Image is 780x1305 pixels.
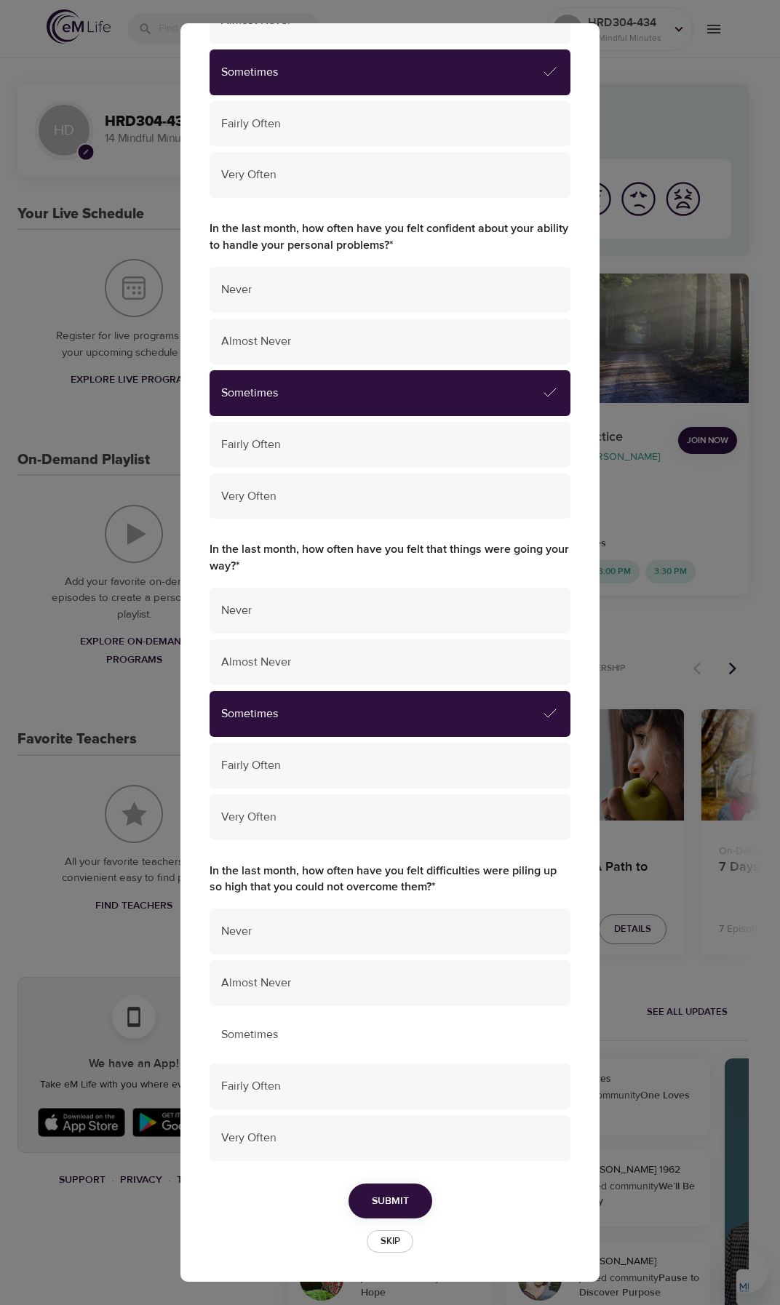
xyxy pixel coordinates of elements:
span: Almost Never [221,654,559,671]
span: Submit [372,1192,409,1210]
span: Never [221,282,559,298]
span: Very Often [221,488,559,505]
span: Sometimes [221,1026,559,1043]
label: In the last month, how often have you felt difficulties were piling up so high that you could not... [210,863,570,896]
span: Fairly Often [221,116,559,132]
span: Sometimes [221,64,541,81]
span: Fairly Often [221,757,559,774]
span: Sometimes [221,385,541,402]
span: Very Often [221,167,559,183]
label: In the last month, how often have you felt that things were going your way? [210,541,570,575]
span: Almost Never [221,333,559,350]
span: Skip [374,1233,406,1250]
button: Submit [349,1184,432,1219]
span: Never [221,923,559,940]
span: Sometimes [221,706,541,722]
label: In the last month, how often have you felt confident about your ability to handle your personal p... [210,220,570,254]
span: Very Often [221,1130,559,1146]
span: Fairly Often [221,1078,559,1095]
span: Very Often [221,809,559,826]
span: Never [221,602,559,619]
button: Skip [367,1230,413,1253]
span: Almost Never [221,975,559,991]
span: Fairly Often [221,436,559,453]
